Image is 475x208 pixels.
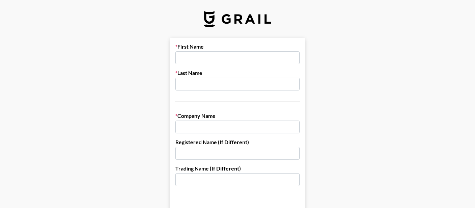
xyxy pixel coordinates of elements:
[175,139,300,146] label: Registered Name (If Different)
[175,165,300,172] label: Trading Name (If Different)
[204,11,271,27] img: Grail Talent Logo
[175,70,300,76] label: Last Name
[175,43,300,50] label: First Name
[175,112,300,119] label: Company Name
